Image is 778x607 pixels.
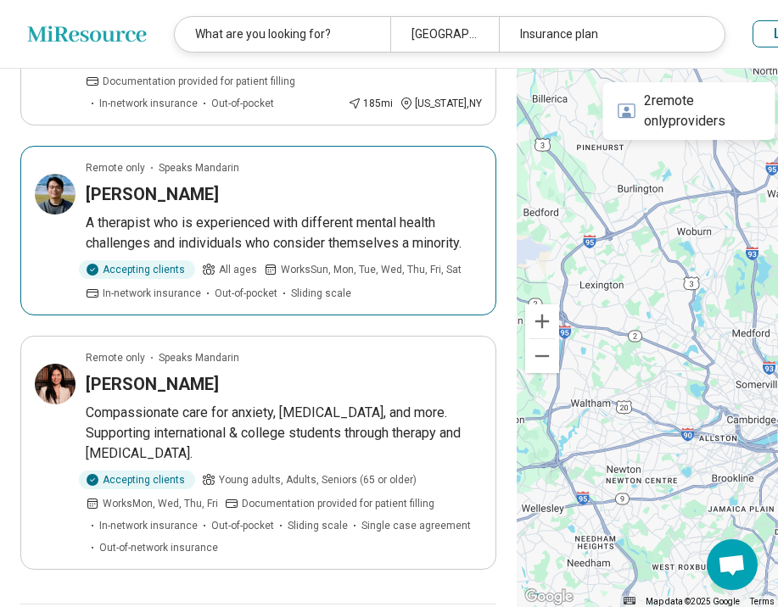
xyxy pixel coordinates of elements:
[361,518,471,533] span: Single case agreement
[86,160,145,175] p: Remote only
[103,496,218,511] span: Works Mon, Wed, Thu, Fri
[175,17,390,52] div: What are you looking for?
[348,96,393,111] div: 185 mi
[291,286,351,301] span: Sliding scale
[215,286,277,301] span: Out-of-pocket
[211,96,274,111] span: Out-of-pocket
[86,372,219,396] h3: [PERSON_NAME]
[288,518,348,533] span: Sliding scale
[525,304,559,338] button: Zoom in
[603,82,775,140] div: 2 remote only providers
[86,213,482,253] p: A therapist who is experienced with different mental health challenges and individuals who consid...
[86,350,145,365] p: Remote only
[750,597,775,606] a: Terms
[79,471,195,489] div: Accepting clients
[400,96,482,111] div: [US_STATE] , NY
[103,286,201,301] span: In-network insurance
[159,160,239,175] span: Speaks Mandarin
[219,262,257,277] span: All ages
[525,339,559,373] button: Zoom out
[159,350,239,365] span: Speaks Mandarin
[99,518,198,533] span: In-network insurance
[219,472,417,487] span: Young adults, Adults, Seniors (65 or older)
[646,597,740,606] span: Map data ©2025 Google
[86,403,482,464] p: Compassionate care for anxiety, [MEDICAL_DATA], and more. Supporting international & college stud...
[499,17,714,52] div: Insurance plan
[99,96,198,111] span: In-network insurance
[211,518,274,533] span: Out-of-pocket
[624,597,635,604] button: Keyboard shortcuts
[99,540,218,555] span: Out-of-network insurance
[86,182,219,206] h3: [PERSON_NAME]
[103,74,295,89] span: Documentation provided for patient filling
[281,262,462,277] span: Works Sun, Mon, Tue, Wed, Thu, Fri, Sat
[707,539,758,590] a: Open chat
[242,496,434,511] span: Documentation provided for patient filling
[390,17,498,52] div: [GEOGRAPHIC_DATA], [GEOGRAPHIC_DATA]
[79,260,195,279] div: Accepting clients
